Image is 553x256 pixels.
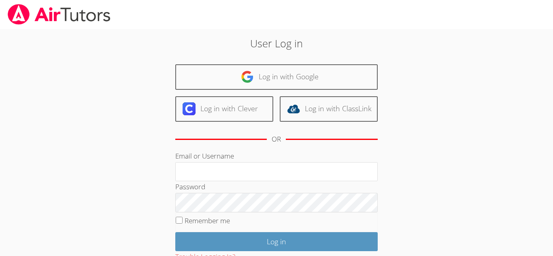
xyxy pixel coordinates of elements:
img: clever-logo-6eab21bc6e7a338710f1a6ff85c0baf02591cd810cc4098c63d3a4b26e2feb20.svg [183,102,196,115]
label: Email or Username [175,151,234,161]
img: google-logo-50288ca7cdecda66e5e0955fdab243c47b7ad437acaf1139b6f446037453330a.svg [241,70,254,83]
a: Log in with Clever [175,96,273,122]
img: classlink-logo-d6bb404cc1216ec64c9a2012d9dc4662098be43eaf13dc465df04b49fa7ab582.svg [287,102,300,115]
input: Log in [175,232,378,251]
div: OR [272,133,281,145]
h2: User Log in [127,36,426,51]
a: Log in with ClassLink [280,96,378,122]
a: Log in with Google [175,64,378,90]
img: airtutors_banner-c4298cdbf04f3fff15de1276eac7730deb9818008684d7c2e4769d2f7ddbe033.png [7,4,111,25]
label: Password [175,182,205,191]
label: Remember me [185,216,230,225]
